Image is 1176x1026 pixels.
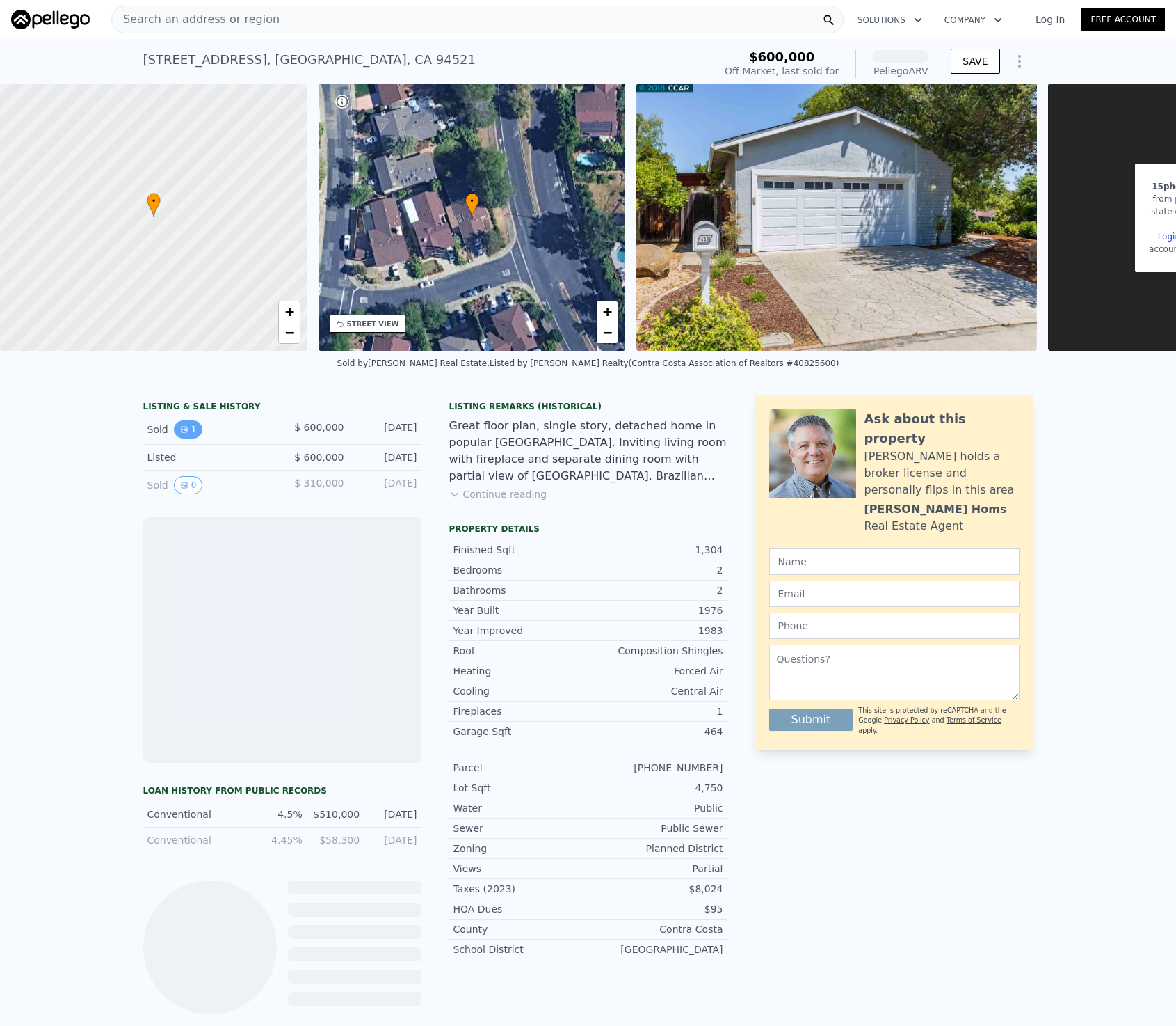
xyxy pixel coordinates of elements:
div: Contra Costa [588,922,723,936]
div: Property details [449,523,727,535]
div: Planned District [588,842,723,855]
div: Public Sewer [588,821,723,835]
div: Real Estate Agent [864,518,964,535]
div: School District [453,942,588,956]
div: • [465,193,479,217]
img: Sale: 7274385 Parcel: 40202083 [636,84,1037,351]
a: Privacy Policy [884,716,929,724]
div: Parcel [453,761,588,775]
button: Submit [769,709,853,731]
button: SAVE [951,49,999,74]
div: Conventional [147,833,245,847]
div: Public [588,801,723,815]
div: Sold by [PERSON_NAME] Real Estate . [337,358,490,368]
div: • [147,193,161,217]
div: [PERSON_NAME] holds a broker license and personally flips in this area [864,448,1020,498]
div: [DATE] [355,420,417,439]
div: 1983 [588,624,723,638]
div: [DATE] [355,476,417,494]
div: Great floor plan, single story, detached home in popular [GEOGRAPHIC_DATA]. Inviting living room ... [449,418,727,484]
input: Phone [769,613,1020,639]
span: • [465,195,479,207]
div: This site is protected by reCAPTCHA and the Google and apply. [858,706,1019,736]
div: Heating [453,664,588,678]
span: $600,000 [749,49,815,64]
div: Central Air [588,684,723,698]
a: Free Account [1081,8,1165,31]
button: Solutions [846,8,933,33]
div: Taxes (2023) [453,882,588,896]
button: View historical data [174,420,203,439]
div: [PHONE_NUMBER] [588,761,723,775]
div: [DATE] [355,450,417,464]
div: Year Built [453,603,588,617]
div: [STREET_ADDRESS] , [GEOGRAPHIC_DATA] , CA 94521 [143,50,476,70]
div: Bathrooms [453,583,588,597]
div: Listed by [PERSON_NAME] Realty (Contra Costa Association of Realtors #40825600) [490,358,839,368]
div: Views [453,862,588,876]
div: Roof [453,644,588,658]
div: 2 [588,563,723,577]
div: Listed [147,450,271,464]
input: Name [769,548,1020,575]
a: Zoom out [597,322,618,343]
div: 4.5% [253,807,302,821]
input: Email [769,581,1020,607]
a: Zoom out [279,322,300,343]
span: Search an address or region [112,11,280,28]
div: Loan history from public records [143,785,421,796]
div: Pellego ARV [873,64,928,78]
div: Partial [588,862,723,876]
span: + [284,303,293,320]
span: + [603,303,612,320]
div: $510,000 [311,807,360,821]
div: Garage Sqft [453,725,588,739]
div: Fireplaces [453,704,588,718]
div: 1 [588,704,723,718]
div: [DATE] [368,807,417,821]
button: Show Options [1006,47,1033,75]
div: 1976 [588,603,723,617]
div: County [453,922,588,936]
span: $ 600,000 [294,422,344,433]
div: STREET VIEW [347,319,399,329]
a: Terms of Service [947,716,1001,724]
a: Log In [1019,13,1081,26]
div: LISTING & SALE HISTORY [143,401,421,415]
span: $ 310,000 [294,478,344,489]
button: View historical data [174,476,203,494]
div: Year Improved [453,624,588,638]
div: [PERSON_NAME] Homs [864,501,1007,518]
div: 2 [588,583,723,597]
div: 1,304 [588,543,723,557]
div: Sold [147,420,271,439]
div: Composition Shingles [588,644,723,658]
div: Lot Sqft [453,781,588,795]
span: • [147,195,161,207]
div: Water [453,801,588,815]
button: Company [933,8,1013,33]
div: Off Market, last sold for [725,64,839,78]
div: Listing Remarks (Historical) [449,401,727,412]
div: Bedrooms [453,563,588,577]
div: 464 [588,725,723,739]
div: [GEOGRAPHIC_DATA] [588,942,723,956]
div: Zoning [453,842,588,855]
div: Sewer [453,821,588,835]
div: Ask about this property [864,409,1020,448]
span: − [603,324,612,341]
a: Zoom in [597,301,618,322]
div: HOA Dues [453,902,588,916]
div: Cooling [453,684,588,698]
div: $8,024 [588,882,723,896]
div: 4.45% [253,833,302,847]
img: Pellego [11,10,90,29]
div: 4,750 [588,781,723,795]
a: Zoom in [279,301,300,322]
div: Forced Air [588,664,723,678]
div: $95 [588,902,723,916]
div: Finished Sqft [453,543,588,557]
div: Sold [147,476,271,494]
div: $58,300 [311,833,360,847]
div: Conventional [147,807,245,821]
